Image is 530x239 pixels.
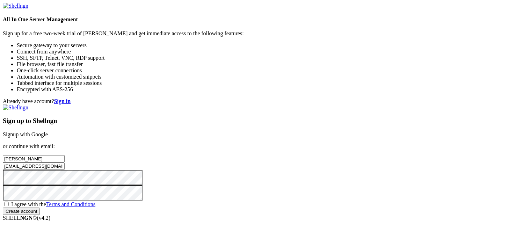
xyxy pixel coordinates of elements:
li: Tabbed interface for multiple sessions [17,80,527,86]
h4: All In One Server Management [3,16,527,23]
img: Shellngn [3,104,28,111]
input: Create account [3,208,40,215]
span: SHELL © [3,215,50,221]
a: Signup with Google [3,131,48,137]
li: Automation with customized snippets [17,74,527,80]
h3: Sign up to Shellngn [3,117,527,125]
li: Connect from anywhere [17,49,527,55]
p: or continue with email: [3,143,527,150]
a: Sign in [54,98,71,104]
p: Sign up for a free two-week trial of [PERSON_NAME] and get immediate access to the following feat... [3,30,527,37]
input: Full name [3,155,65,162]
li: SSH, SFTP, Telnet, VNC, RDP support [17,55,527,61]
li: One-click server connections [17,67,527,74]
span: I agree with the [11,201,95,207]
li: Secure gateway to your servers [17,42,527,49]
span: 4.2.0 [37,215,51,221]
a: Terms and Conditions [46,201,95,207]
b: NGN [20,215,33,221]
div: Already have account? [3,98,527,104]
input: I agree with theTerms and Conditions [4,202,9,206]
input: Email address [3,162,65,170]
img: Shellngn [3,3,28,9]
li: File browser, fast file transfer [17,61,527,67]
li: Encrypted with AES-256 [17,86,527,93]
